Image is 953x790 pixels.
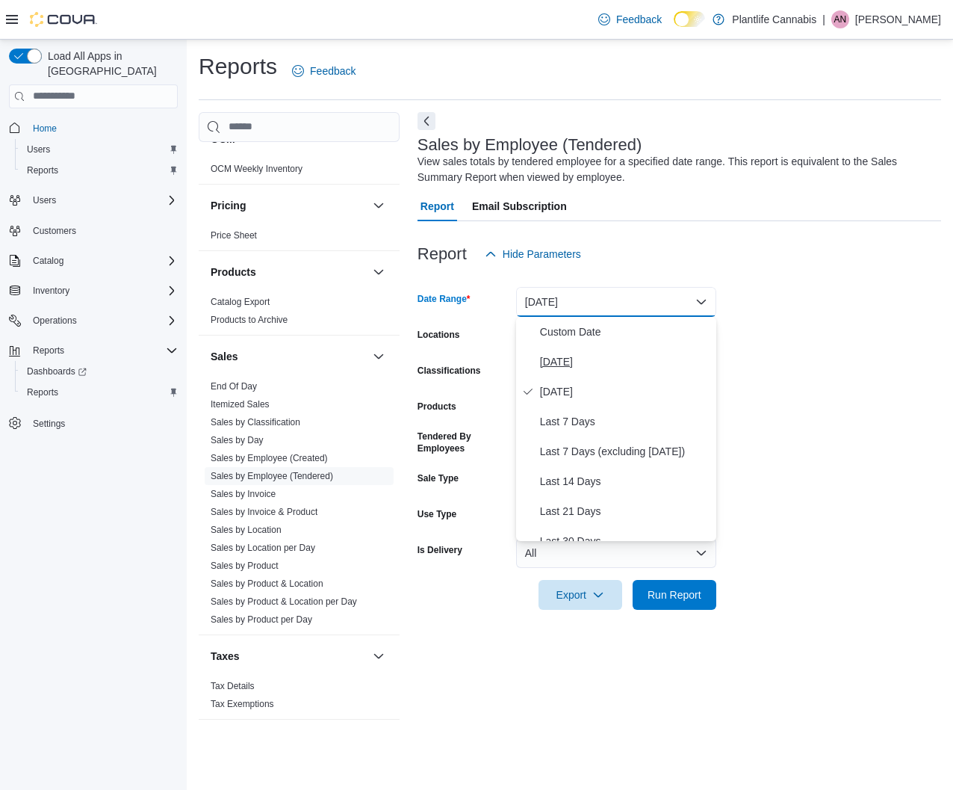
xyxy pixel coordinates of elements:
[27,282,178,300] span: Inventory
[33,285,69,297] span: Inventory
[616,12,662,27] span: Feedback
[211,164,302,174] a: OCM Weekly Inventory
[27,191,178,209] span: Users
[855,10,941,28] p: [PERSON_NAME]
[211,198,367,213] button: Pricing
[822,10,825,28] p: |
[211,560,279,572] span: Sales by Product
[310,64,356,78] span: Feedback
[33,345,64,357] span: Reports
[516,287,716,317] button: [DATE]
[732,10,816,28] p: Plantlife Cannabis
[211,596,357,607] a: Sales by Product & Location per Day
[417,401,456,413] label: Products
[417,472,459,484] label: Sale Type
[3,280,184,301] button: Inventory
[42,49,178,78] span: Load All Apps in [GEOGRAPHIC_DATA]
[370,263,388,281] button: Products
[27,120,63,138] a: Home
[211,198,246,213] h3: Pricing
[15,160,184,181] button: Reports
[199,377,400,635] div: Sales
[417,154,934,185] div: View sales totals by tendered employee for a specified date range. This report is equivalent to t...
[3,220,184,241] button: Customers
[211,488,276,500] span: Sales by Invoice
[199,52,277,81] h1: Reports
[211,349,238,364] h3: Sales
[27,119,178,138] span: Home
[417,112,435,130] button: Next
[211,380,257,392] span: End Of Day
[199,677,400,719] div: Taxes
[831,10,849,28] div: Aditya Nicolis
[15,382,184,403] button: Reports
[417,245,467,263] h3: Report
[503,247,581,262] span: Hide Parameters
[33,194,56,206] span: Users
[472,191,567,221] span: Email Subscription
[33,123,57,135] span: Home
[211,229,257,241] span: Price Sheet
[674,11,705,27] input: Dark Mode
[417,508,456,520] label: Use Type
[370,647,388,665] button: Taxes
[211,435,264,445] a: Sales by Day
[540,353,710,371] span: [DATE]
[479,239,587,269] button: Hide Parameters
[3,412,184,433] button: Settings
[27,342,70,359] button: Reports
[211,699,274,709] a: Tax Exemptions
[417,329,460,341] label: Locations
[27,164,58,176] span: Reports
[33,255,63,267] span: Catalog
[211,471,333,481] a: Sales by Employee (Tendered)
[540,442,710,460] span: Last 7 Days (excluding [DATE])
[420,191,454,221] span: Report
[540,532,710,550] span: Last 30 Days
[27,144,50,155] span: Users
[211,452,328,464] span: Sales by Employee (Created)
[27,365,87,377] span: Dashboards
[21,161,178,179] span: Reports
[211,470,333,482] span: Sales by Employee (Tendered)
[27,222,82,240] a: Customers
[540,413,710,431] span: Last 7 Days
[211,506,317,518] span: Sales by Invoice & Product
[211,489,276,499] a: Sales by Invoice
[21,362,178,380] span: Dashboards
[211,297,270,307] a: Catalog Export
[21,383,178,401] span: Reports
[27,282,75,300] button: Inventory
[27,252,69,270] button: Catalog
[27,415,71,433] a: Settings
[30,12,97,27] img: Cova
[211,416,300,428] span: Sales by Classification
[211,381,257,392] a: End Of Day
[3,190,184,211] button: Users
[211,398,270,410] span: Itemized Sales
[516,317,716,541] div: Select listbox
[27,252,178,270] span: Catalog
[211,434,264,446] span: Sales by Day
[3,340,184,361] button: Reports
[27,312,83,330] button: Operations
[286,56,361,86] a: Feedback
[211,614,312,625] a: Sales by Product per Day
[211,681,255,691] a: Tax Details
[540,502,710,520] span: Last 21 Days
[199,293,400,335] div: Products
[370,348,388,365] button: Sales
[633,580,716,610] button: Run Report
[370,130,388,148] button: OCM
[211,596,357,608] span: Sales by Product & Location per Day
[516,538,716,568] button: All
[211,453,328,463] a: Sales by Employee (Created)
[211,417,300,428] a: Sales by Classification
[211,578,323,590] span: Sales by Product & Location
[540,383,710,401] span: [DATE]
[199,160,400,184] div: OCM
[211,230,257,241] a: Price Sheet
[211,561,279,571] a: Sales by Product
[417,136,642,154] h3: Sales by Employee (Tendered)
[417,544,462,556] label: Is Delivery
